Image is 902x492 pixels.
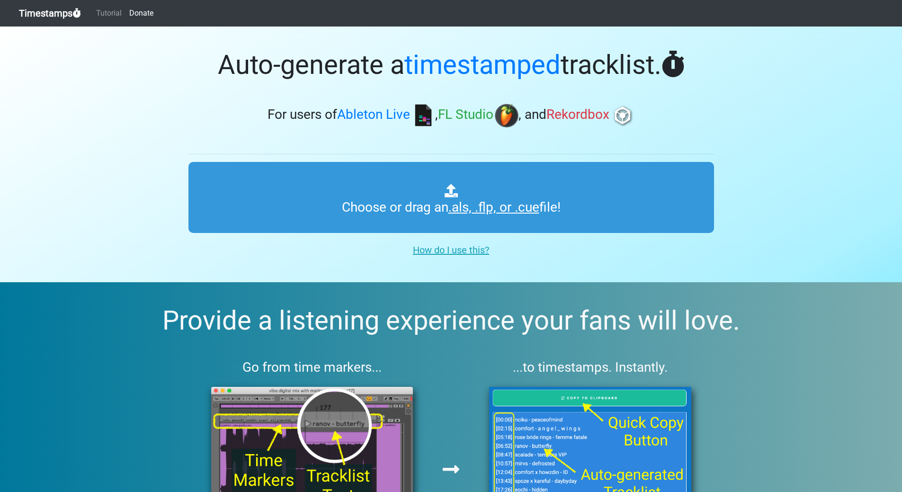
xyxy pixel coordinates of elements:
span: Rekordbox [546,107,609,123]
a: Timestamps [19,4,81,23]
h2: Provide a listening experience your fans will love. [23,305,879,337]
u: How do I use this? [413,244,489,256]
h1: Auto-generate a tracklist. [188,49,714,81]
img: fl.png [495,104,518,127]
img: rb.png [611,104,634,127]
img: ableton.png [411,104,435,127]
span: FL Studio [438,107,493,123]
a: Donate [125,4,157,23]
h3: ...to timestamps. Instantly. [466,359,714,376]
span: timestamped [404,49,561,81]
a: Tutorial [92,4,125,23]
h3: For users of , , and [188,104,714,127]
h3: Go from time markers... [188,359,436,376]
span: Ableton Live [337,107,410,123]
